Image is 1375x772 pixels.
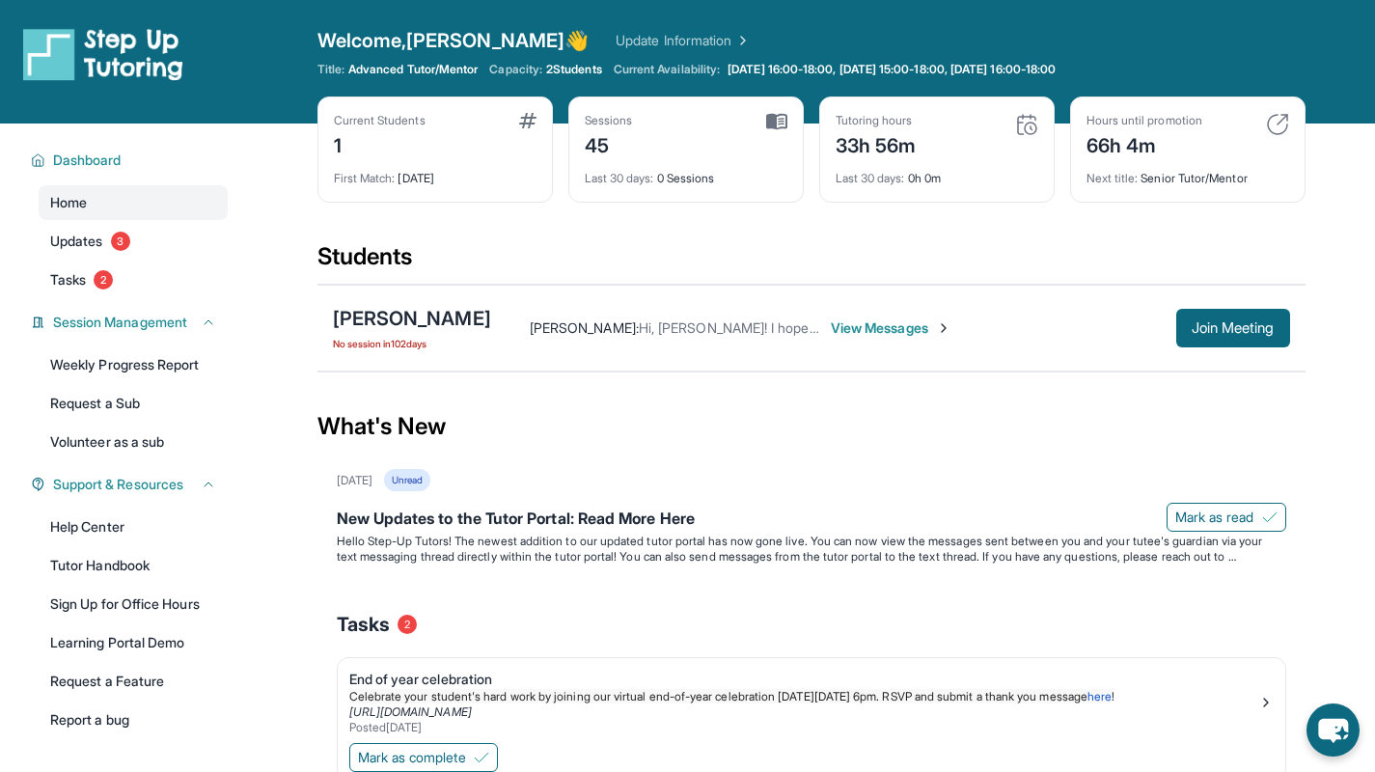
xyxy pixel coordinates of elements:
span: [PERSON_NAME] : [530,319,639,336]
span: 2 [94,270,113,289]
span: Next title : [1086,171,1139,185]
div: 33h 56m [836,128,917,159]
a: Update Information [616,31,751,50]
div: 1 [334,128,426,159]
p: ! [349,689,1258,704]
a: Help Center [39,510,228,544]
div: 66h 4m [1086,128,1202,159]
a: here [1087,689,1112,703]
a: Tasks2 [39,262,228,297]
div: [DATE] [337,473,372,488]
img: card [766,113,787,130]
span: Home [50,193,87,212]
img: card [519,113,536,128]
button: Session Management [45,313,216,332]
span: Current Availability: [614,62,720,77]
a: Volunteer as a sub [39,425,228,459]
img: card [1015,113,1038,136]
span: Advanced Tutor/Mentor [348,62,478,77]
span: Tasks [50,270,86,289]
a: Weekly Progress Report [39,347,228,382]
a: Home [39,185,228,220]
img: Mark as read [1262,510,1278,525]
img: Mark as complete [474,750,489,765]
button: Dashboard [45,151,216,170]
a: End of year celebrationCelebrate your student's hard work by joining our virtual end-of-year cele... [338,658,1285,739]
p: Hello Step-Up Tutors! The newest addition to our updated tutor portal has now gone live. You can ... [337,534,1286,565]
span: Updates [50,232,103,251]
button: Mark as read [1167,503,1286,532]
div: Students [317,241,1306,284]
a: Tutor Handbook [39,548,228,583]
span: View Messages [831,318,951,338]
span: Tasks [337,611,390,638]
div: [DATE] [334,159,536,186]
div: Sessions [585,113,633,128]
div: Hours until promotion [1086,113,1202,128]
span: Dashboard [53,151,122,170]
span: [DATE] 16:00-18:00, [DATE] 15:00-18:00, [DATE] 16:00-18:00 [728,62,1056,77]
span: Capacity: [489,62,542,77]
div: 45 [585,128,633,159]
span: Mark as complete [358,748,466,767]
span: 2 Students [546,62,602,77]
span: 2 [398,615,417,634]
button: Join Meeting [1176,309,1290,347]
a: Updates3 [39,224,228,259]
span: Last 30 days : [585,171,654,185]
div: What's New [317,384,1306,469]
div: [PERSON_NAME] [333,305,491,332]
span: Mark as read [1175,508,1254,527]
span: Welcome, [PERSON_NAME] 👋 [317,27,590,54]
div: 0h 0m [836,159,1038,186]
a: Request a Sub [39,386,228,421]
a: Report a bug [39,703,228,737]
div: Posted [DATE] [349,720,1258,735]
button: Mark as complete [349,743,498,772]
img: card [1266,113,1289,136]
span: Session Management [53,313,187,332]
span: Support & Resources [53,475,183,494]
div: Tutoring hours [836,113,917,128]
span: 3 [111,232,130,251]
button: Support & Resources [45,475,216,494]
span: Title: [317,62,344,77]
button: chat-button [1306,703,1360,757]
span: No session in 102 days [333,336,491,351]
div: Senior Tutor/Mentor [1086,159,1289,186]
a: Sign Up for Office Hours [39,587,228,621]
div: New Updates to the Tutor Portal: Read More Here [337,507,1286,534]
div: End of year celebration [349,670,1258,689]
a: [DATE] 16:00-18:00, [DATE] 15:00-18:00, [DATE] 16:00-18:00 [724,62,1059,77]
span: Celebrate your student's hard work by joining our virtual end-of-year celebration [DATE][DATE] 6p... [349,689,1087,703]
div: 0 Sessions [585,159,787,186]
div: Current Students [334,113,426,128]
div: Unread [384,469,430,491]
img: Chevron Right [731,31,751,50]
span: Last 30 days : [836,171,905,185]
a: [URL][DOMAIN_NAME] [349,704,472,719]
a: Learning Portal Demo [39,625,228,660]
img: logo [23,27,183,81]
img: Chevron-Right [936,320,951,336]
span: First Match : [334,171,396,185]
span: Join Meeting [1192,322,1275,334]
a: Request a Feature [39,664,228,699]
